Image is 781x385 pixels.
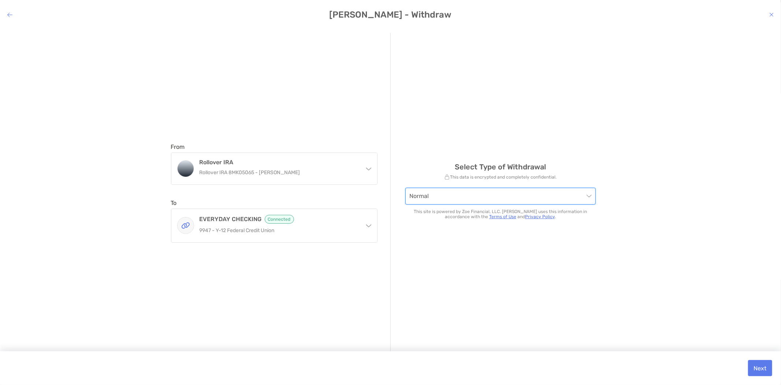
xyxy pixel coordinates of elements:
p: This site is powered by Zoe Financial, LLC. [PERSON_NAME] uses this information in accordance wit... [405,209,596,219]
h3: Select Type of Withdrawal [405,162,596,171]
label: To [171,199,177,206]
a: Terms of Use [489,214,516,219]
span: Normal [410,188,591,204]
label: From [171,143,185,150]
img: EVERYDAY CHECKING [178,217,194,234]
span: Connected [265,215,294,224]
img: Rollover IRA [178,161,194,177]
button: Next [748,360,772,376]
img: lock [444,174,450,180]
p: 9947 - Y-12 Federal Credit Union [200,226,358,235]
h4: Rollover IRA [200,159,358,166]
p: Rollover IRA 8MK05065 - [PERSON_NAME] [200,168,358,177]
p: This data is encrypted and completely confidential. [405,173,596,182]
a: Privacy Policy [525,214,555,219]
h4: EVERYDAY CHECKING [200,215,358,224]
